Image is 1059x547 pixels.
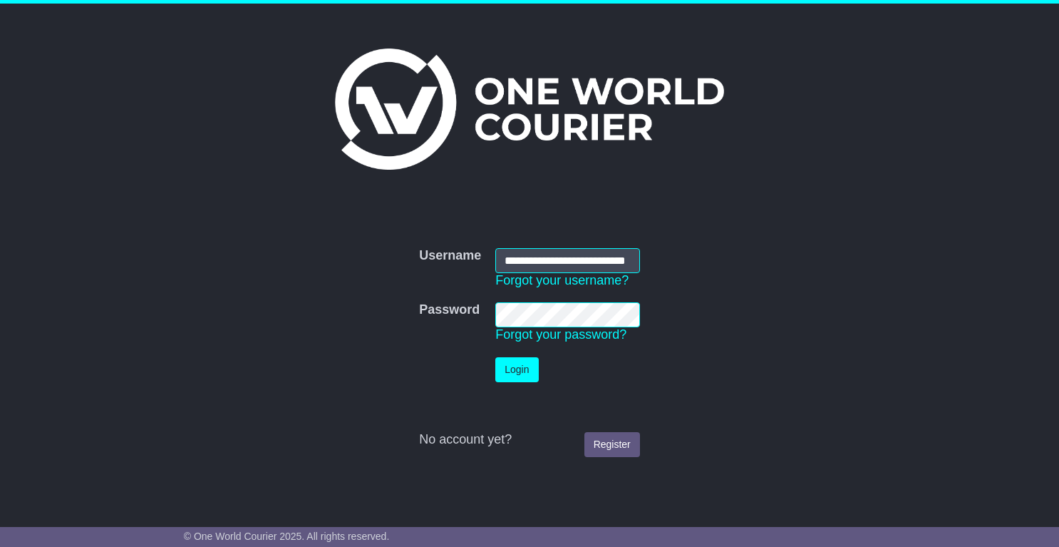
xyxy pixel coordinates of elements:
[419,302,480,318] label: Password
[584,432,640,457] a: Register
[419,248,481,264] label: Username
[184,531,390,542] span: © One World Courier 2025. All rights reserved.
[419,432,640,448] div: No account yet?
[495,327,626,342] a: Forgot your password?
[495,357,538,382] button: Login
[495,273,629,287] a: Forgot your username?
[335,48,724,170] img: One World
